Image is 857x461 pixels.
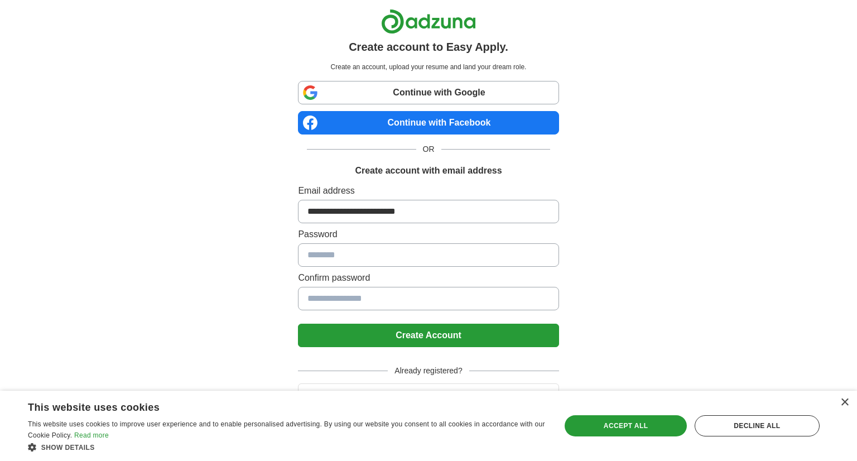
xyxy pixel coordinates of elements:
[416,143,441,155] span: OR
[298,390,559,400] a: Login
[74,431,109,439] a: Read more, opens a new window
[298,228,559,241] label: Password
[695,415,820,436] div: Decline all
[28,441,545,453] div: Show details
[298,81,559,104] a: Continue with Google
[298,271,559,285] label: Confirm password
[355,164,502,177] h1: Create account with email address
[28,397,517,414] div: This website uses cookies
[298,324,559,347] button: Create Account
[300,62,556,72] p: Create an account, upload your resume and land your dream role.
[41,444,95,452] span: Show details
[381,9,476,34] img: Adzuna logo
[840,398,849,407] div: Close
[298,184,559,198] label: Email address
[388,365,469,377] span: Already registered?
[565,415,686,436] div: Accept all
[298,111,559,135] a: Continue with Facebook
[28,420,545,439] span: This website uses cookies to improve user experience and to enable personalised advertising. By u...
[298,383,559,407] button: Login
[349,39,508,55] h1: Create account to Easy Apply.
